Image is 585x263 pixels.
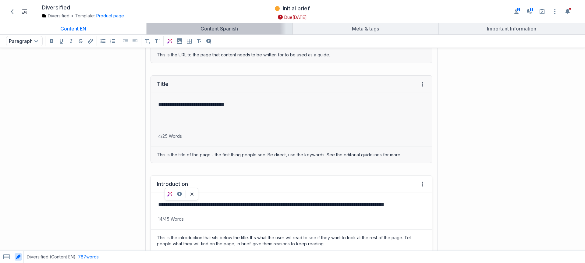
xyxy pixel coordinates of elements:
[7,6,17,17] a: Back
[199,3,385,20] div: Initial briefDue[DATE]
[441,26,583,32] div: Important Information
[278,14,307,20] button: Due[DATE]
[42,4,70,11] h1: Diversified
[292,23,438,34] a: Meta & tags
[15,253,22,261] button: Toggle AI highlighting in content
[292,14,307,20] span: [DATE]
[419,80,426,88] span: Field menu
[78,254,99,259] span: 787 words
[71,13,73,19] span: •
[151,230,432,252] div: This is the introduction that sits below the title. It's what the user will read to see if they w...
[149,26,290,32] div: Content Spanish
[524,7,534,16] button: Enable the commenting sidebar
[516,7,521,12] span: 2
[274,3,311,14] button: Initial brief
[42,13,193,19] div: Template:
[529,7,534,12] span: 1
[151,133,432,139] p: 4/25 Words
[5,35,44,48] div: Paragraph
[96,13,124,19] button: Product page
[95,13,124,19] div: Product page
[157,80,168,88] div: Title
[283,5,310,12] h3: Initial brief
[419,180,426,188] span: Field menu
[512,7,521,16] button: Enable the assignees sidebar
[78,254,99,260] button: 787words
[284,15,307,20] span: Due
[42,13,69,19] a: Diversified
[6,36,43,46] button: Paragraph
[3,26,144,32] div: Content EN
[166,190,173,198] button: AI Assist on selected text
[20,7,30,16] button: Toggle Item List
[151,47,432,63] div: This is the URL to the page that content needs to be written for to be used as a guide.
[0,23,146,34] a: Content EN
[27,254,76,260] span: Diversified (Content EN) :
[537,7,547,16] a: Setup guide
[157,180,188,188] div: Introduction
[151,216,432,222] p: 14/45 Words
[13,251,23,263] span: Toggle AI highlighting in content
[187,189,197,199] button: Close
[295,26,436,32] div: Meta & tags
[563,7,573,16] button: Toggle the notification sidebar
[176,190,183,198] button: Add a comment to selected text
[147,23,292,34] a: Content Spanish
[439,23,585,34] a: Important Information
[151,147,432,163] div: This is the title of the page - the first thing people see. Be direct, use the keywords. See the ...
